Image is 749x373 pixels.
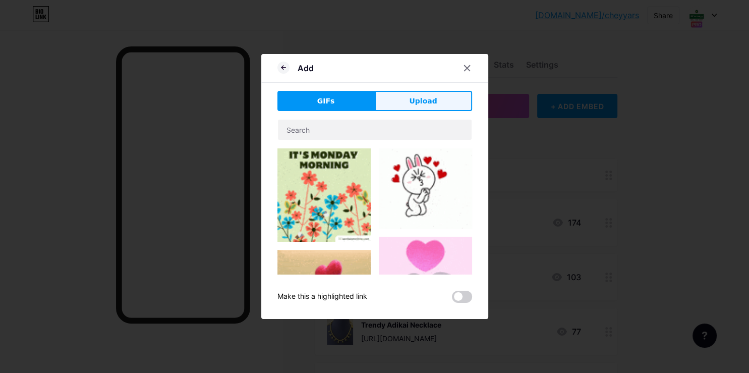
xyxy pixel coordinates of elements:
div: Make this a highlighted link [277,291,367,303]
span: GIFs [317,96,335,106]
img: Gihpy [379,148,472,229]
img: Gihpy [277,148,371,242]
div: Add [298,62,314,74]
button: Upload [375,91,472,111]
img: Gihpy [379,237,472,330]
span: Upload [409,96,437,106]
input: Search [278,120,472,140]
button: GIFs [277,91,375,111]
img: Gihpy [277,250,371,343]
